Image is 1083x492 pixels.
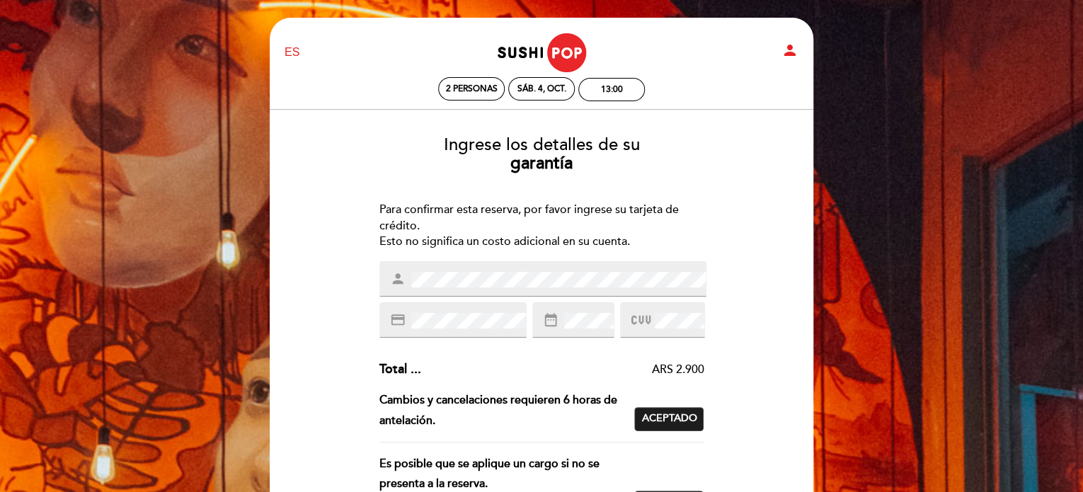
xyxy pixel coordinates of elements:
[421,362,704,378] div: ARS 2.900
[543,312,558,328] i: date_range
[444,135,640,155] span: Ingrese los detalles de su
[390,271,406,287] i: person
[379,202,704,251] div: Para confirmar esta reserva, por favor ingrese su tarjeta de crédito. Esto no significa un costo ...
[634,407,704,431] button: Aceptado
[379,361,421,377] span: Total ...
[446,84,498,94] span: 2 personas
[781,42,798,59] i: person
[390,312,406,328] i: credit_card
[379,390,635,431] div: Cambios y cancelaciones requieren 6 horas de antelación.
[510,153,573,173] b: garantía
[641,411,697,426] span: Aceptado
[781,42,798,64] button: person
[517,84,566,94] div: sáb. 4, oct.
[453,33,630,72] a: Sushipop Izakaya - [GEOGRAPHIC_DATA]
[601,84,623,95] div: 13:00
